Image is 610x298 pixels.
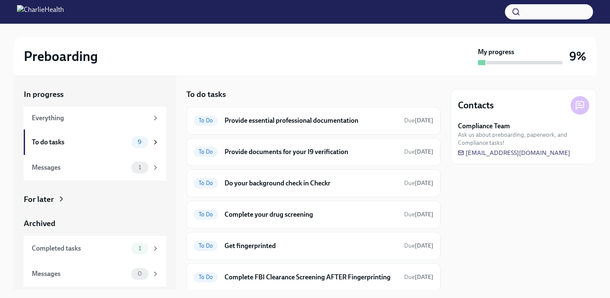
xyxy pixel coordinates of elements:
h4: Contacts [458,99,494,112]
a: To DoGet fingerprintedDue[DATE] [194,239,433,253]
strong: [DATE] [415,273,433,281]
h5: To do tasks [186,89,226,100]
div: Messages [32,269,128,279]
a: Archived [24,218,166,229]
h6: Complete your drug screening [225,210,397,219]
h6: Provide documents for your I9 verification [225,147,397,157]
strong: [DATE] [415,117,433,124]
span: To Do [194,243,218,249]
span: September 26th, 2025 09:00 [404,242,433,250]
span: September 26th, 2025 09:00 [404,210,433,218]
h6: Do your background check in Checkr [225,179,397,188]
span: Ask us about preboarding, paperwork, and Compliance tasks! [458,131,589,147]
div: To do tasks [32,138,128,147]
span: Due [404,242,433,249]
a: In progress [24,89,166,100]
h6: Provide essential professional documentation [225,116,397,125]
div: For later [24,194,54,205]
span: To Do [194,117,218,124]
img: CharlieHealth [17,5,64,19]
span: Due [404,211,433,218]
span: September 22nd, 2025 09:00 [404,179,433,187]
a: To DoProvide documents for your I9 verificationDue[DATE] [194,145,433,159]
div: Completed tasks [32,244,128,253]
span: 9 [133,139,147,145]
h2: Preboarding [24,48,98,65]
a: Messages0 [24,261,166,287]
a: To do tasks9 [24,130,166,155]
strong: [DATE] [415,179,433,187]
span: Due [404,148,433,155]
span: September 29th, 2025 09:00 [404,273,433,281]
strong: [DATE] [415,148,433,155]
strong: [DATE] [415,242,433,249]
span: To Do [194,274,218,280]
h6: Get fingerprinted [225,241,397,251]
span: To Do [194,211,218,218]
a: [EMAIL_ADDRESS][DOMAIN_NAME] [458,149,570,157]
span: To Do [194,180,218,186]
a: To DoProvide essential professional documentationDue[DATE] [194,114,433,127]
span: September 25th, 2025 09:00 [404,116,433,124]
span: 1 [133,164,146,171]
strong: Compliance Team [458,121,510,131]
span: Due [404,117,433,124]
a: To DoComplete FBI Clearance Screening AFTER FingerprintingDue[DATE] [194,270,433,284]
span: Due [404,179,433,187]
h6: Complete FBI Clearance Screening AFTER Fingerprinting [225,273,397,282]
a: Messages1 [24,155,166,180]
span: 1 [133,245,146,251]
div: Messages [32,163,128,172]
h3: 9% [569,49,586,64]
span: 0 [133,270,147,277]
a: For later [24,194,166,205]
a: Completed tasks1 [24,236,166,261]
span: September 26th, 2025 09:00 [404,148,433,156]
a: To DoComplete your drug screeningDue[DATE] [194,208,433,221]
a: To DoDo your background check in CheckrDue[DATE] [194,177,433,190]
strong: [DATE] [415,211,433,218]
span: Due [404,273,433,281]
strong: My progress [478,47,514,57]
span: To Do [194,149,218,155]
a: Everything [24,107,166,130]
div: Everything [32,113,148,123]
